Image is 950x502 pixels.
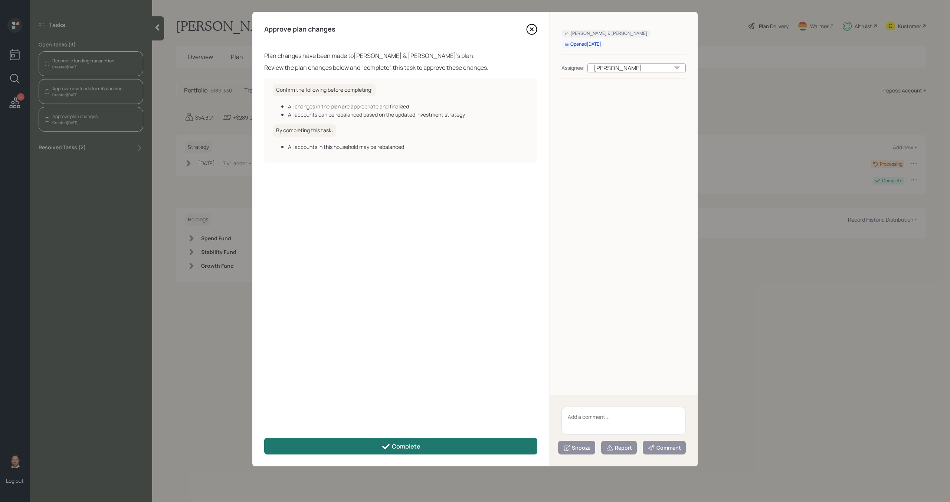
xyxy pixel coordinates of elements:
[264,438,537,454] button: Complete
[561,64,584,72] div: Assignee:
[288,102,528,110] div: All changes in the plan are appropriate and finalized
[564,41,601,48] div: Opened [DATE]
[601,441,637,454] button: Report
[288,111,528,118] div: All accounts can be rebalanced based on the updated investment strategy
[381,442,420,451] div: Complete
[558,441,595,454] button: Snooze
[587,63,686,72] div: [PERSON_NAME]
[273,124,336,137] h6: By completing this task:
[264,63,537,72] div: Review the plan changes below and "complete" this task to approve these changes.
[648,444,681,452] div: Comment
[606,444,632,452] div: Report
[564,30,648,37] div: [PERSON_NAME] & [PERSON_NAME]
[273,84,376,96] h6: Confirm the following before completing:
[563,444,590,452] div: Snooze
[288,143,528,151] div: All accounts in this household may be rebalanced
[264,25,335,33] h4: Approve plan changes
[643,441,686,454] button: Comment
[264,51,537,60] div: Plan changes have been made to [PERSON_NAME] & [PERSON_NAME] 's plan.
